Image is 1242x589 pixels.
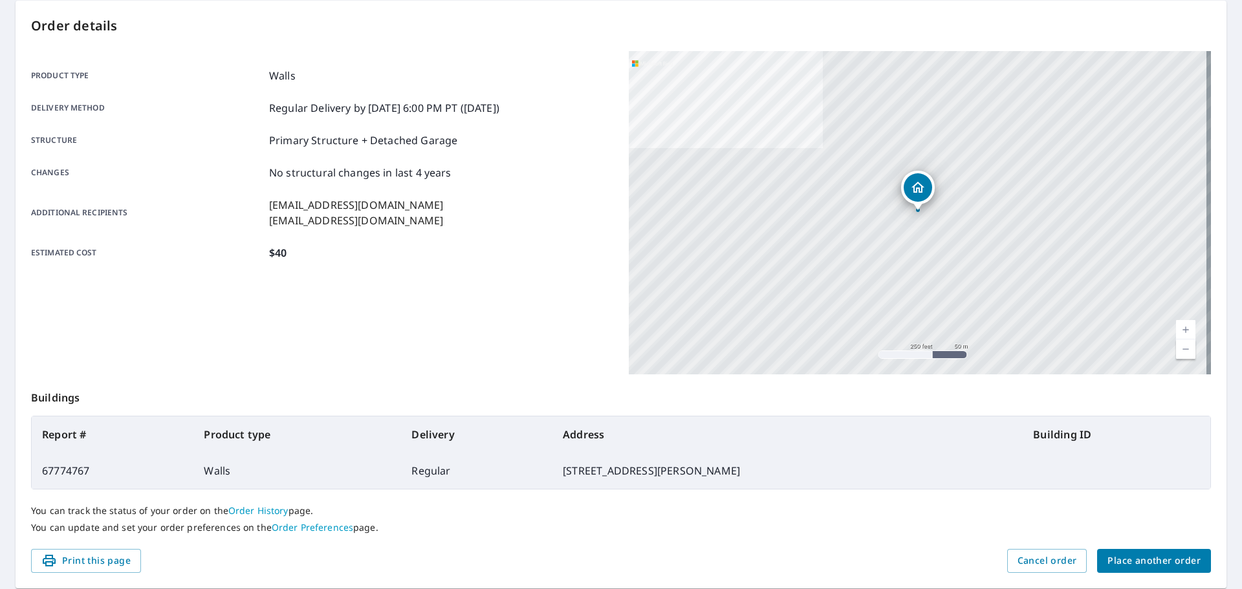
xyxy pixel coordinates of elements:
p: Buildings [31,374,1211,416]
p: Regular Delivery by [DATE] 6:00 PM PT ([DATE]) [269,100,499,116]
p: [EMAIL_ADDRESS][DOMAIN_NAME] [269,213,443,228]
p: You can track the status of your order on the page. [31,505,1211,517]
p: [EMAIL_ADDRESS][DOMAIN_NAME] [269,197,443,213]
span: Cancel order [1018,553,1077,569]
th: Product type [193,416,401,453]
button: Place another order [1097,549,1211,573]
p: Changes [31,165,264,180]
td: Walls [193,453,401,489]
p: Structure [31,133,264,148]
th: Building ID [1023,416,1210,453]
p: Primary Structure + Detached Garage [269,133,457,148]
p: Product type [31,68,264,83]
th: Delivery [401,416,552,453]
span: Place another order [1107,553,1201,569]
p: Delivery method [31,100,264,116]
td: Regular [401,453,552,489]
a: Order History [228,504,289,517]
a: Current Level 17, Zoom Out [1176,339,1195,359]
td: [STREET_ADDRESS][PERSON_NAME] [552,453,1023,489]
th: Address [552,416,1023,453]
p: No structural changes in last 4 years [269,165,452,180]
p: Order details [31,16,1211,36]
a: Order Preferences [272,521,353,533]
p: Additional recipients [31,197,264,228]
th: Report # [32,416,193,453]
a: Current Level 17, Zoom In [1176,320,1195,339]
p: You can update and set your order preferences on the page. [31,522,1211,533]
div: Dropped pin, building 1, Residential property, 10 Downfield Dr Weldon Spring, MO 63304 [901,171,935,211]
td: 67774767 [32,453,193,489]
span: Print this page [41,553,131,569]
p: Estimated cost [31,245,264,261]
button: Cancel order [1007,549,1087,573]
p: Walls [269,68,296,83]
button: Print this page [31,549,141,573]
p: $40 [269,245,287,261]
